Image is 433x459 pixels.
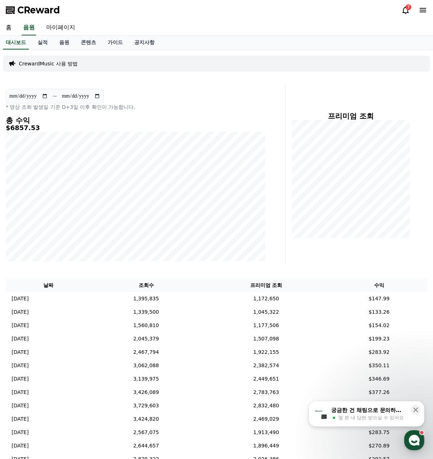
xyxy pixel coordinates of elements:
[91,439,201,452] td: 2,644,657
[12,375,29,383] p: [DATE]
[91,399,201,412] td: 3,729,603
[6,124,265,132] h5: $6857.53
[93,229,139,247] a: 설정
[331,346,427,359] td: $283.92
[17,4,60,16] span: CReward
[91,372,201,386] td: 3,139,975
[331,426,427,439] td: $283.75
[40,20,81,35] a: 마이페이지
[291,112,410,120] h4: 프리미엄 조회
[331,292,427,305] td: $147.99
[202,412,331,426] td: 2,469,029
[202,279,331,292] th: 프리미엄 조회
[202,305,331,319] td: 1,045,322
[2,229,48,247] a: 홈
[202,346,331,359] td: 1,922,155
[401,6,410,14] a: 7
[6,116,265,124] h4: 총 수익
[12,429,29,436] p: [DATE]
[75,36,102,50] a: 콘텐츠
[331,332,427,346] td: $199.23
[91,359,201,372] td: 3,062,088
[12,322,29,329] p: [DATE]
[202,319,331,332] td: 1,177,506
[91,292,201,305] td: 1,395,835
[331,359,427,372] td: $350.11
[53,36,75,50] a: 음원
[12,308,29,316] p: [DATE]
[6,279,91,292] th: 날짜
[202,372,331,386] td: 2,449,651
[6,103,265,111] p: * 영상 조회 발생일 기준 D+3일 이후 확인이 가능합니다.
[12,442,29,450] p: [DATE]
[331,439,427,452] td: $270.89
[91,426,201,439] td: 2,567,075
[12,295,29,303] p: [DATE]
[91,346,201,359] td: 2,467,794
[331,279,427,292] th: 수익
[331,305,427,319] td: $133.26
[331,319,427,332] td: $154.02
[91,305,201,319] td: 1,339,500
[202,332,331,346] td: 1,507,098
[3,36,29,50] a: 대시보드
[202,359,331,372] td: 2,382,574
[112,240,120,246] span: 설정
[102,36,129,50] a: 가이드
[202,386,331,399] td: 2,783,763
[22,20,36,35] a: 음원
[23,240,27,246] span: 홈
[91,386,201,399] td: 3,426,089
[331,386,427,399] td: $377.26
[12,348,29,356] p: [DATE]
[52,92,57,100] p: ~
[32,36,53,50] a: 실적
[202,399,331,412] td: 2,832,480
[6,4,60,16] a: CReward
[66,240,75,246] span: 대화
[91,412,201,426] td: 3,424,820
[129,36,160,50] a: 공지사항
[202,426,331,439] td: 1,913,490
[406,4,411,10] div: 7
[331,372,427,386] td: $346.69
[19,60,78,67] a: CrewardMusic 사용 방법
[12,362,29,369] p: [DATE]
[91,332,201,346] td: 2,045,379
[12,335,29,343] p: [DATE]
[12,415,29,423] p: [DATE]
[91,319,201,332] td: 1,560,810
[12,402,29,409] p: [DATE]
[331,399,427,412] td: $363
[202,292,331,305] td: 1,172,650
[202,439,331,452] td: 1,896,449
[91,279,201,292] th: 조회수
[12,389,29,396] p: [DATE]
[48,229,93,247] a: 대화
